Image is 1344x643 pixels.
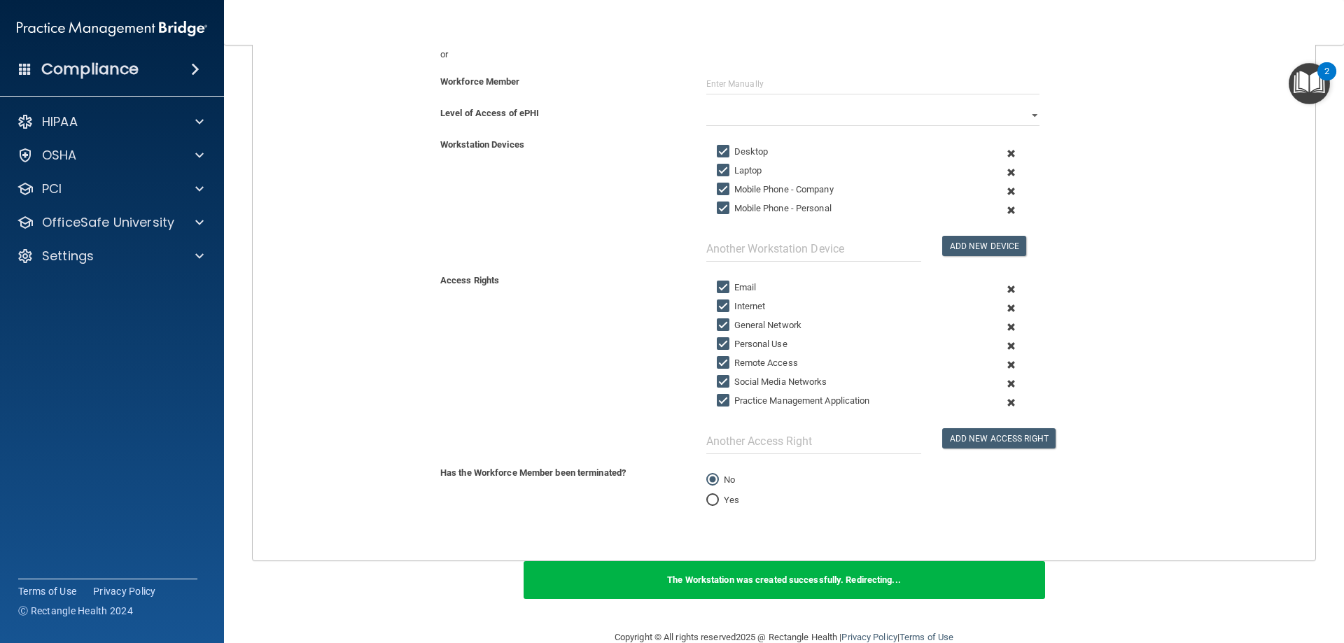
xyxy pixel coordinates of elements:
label: Internet [717,298,766,315]
label: Remote Access [717,355,798,372]
input: Another Access Right [706,428,921,454]
input: Remote Access [717,358,733,369]
input: Yes [706,495,719,506]
a: PCI [17,181,204,197]
p: HIPAA [42,113,78,130]
div: or [430,46,696,63]
b: Workstation Devices [440,139,524,150]
a: Privacy Policy [841,632,897,642]
label: General Network [717,317,802,334]
p: OfficeSafe University [42,214,174,231]
input: Another Workstation Device [706,236,921,262]
input: Personal Use [717,339,733,350]
iframe: Drift Widget Chat Controller [1102,544,1327,600]
label: Mobile Phone - Company [717,181,834,198]
label: Desktop [717,143,769,160]
a: Terms of Use [899,632,953,642]
b: Workforce Member [440,76,520,87]
label: Practice Management Application [717,393,870,409]
input: Practice Management Application [717,395,733,407]
span: Ⓒ Rectangle Health 2024 [18,604,133,618]
label: Social Media Networks [717,374,827,390]
p: OSHA [42,147,77,164]
b: Access Rights [440,275,499,285]
p: PCI [42,181,62,197]
a: Terms of Use [18,584,76,598]
input: Mobile Phone - Personal [717,203,733,214]
h4: Compliance [41,59,139,79]
input: Email [717,282,733,293]
label: Personal Use [717,336,787,353]
input: No [706,475,719,486]
input: Internet [717,301,733,312]
div: 2 [1324,71,1329,90]
label: Mobile Phone - Personal [717,200,832,217]
input: Laptop [717,165,733,176]
a: HIPAA [17,113,204,130]
button: Add New Access Right [942,428,1056,448]
a: Settings [17,248,204,264]
label: No [706,472,735,488]
label: Yes [706,492,739,509]
input: Mobile Phone - Company [717,184,733,195]
img: PMB logo [17,15,207,43]
a: OfficeSafe University [17,214,204,231]
input: Desktop [717,146,733,157]
label: Email [717,279,757,296]
a: Privacy Policy [93,584,156,598]
input: Social Media Networks [717,376,733,388]
button: Open Resource Center, 2 new notifications [1289,63,1330,104]
input: General Network [717,320,733,331]
input: Enter Manually [706,73,1039,94]
a: OSHA [17,147,204,164]
button: Add New Device [942,236,1026,256]
b: The Workstation was created successfully. Redirecting... [667,574,901,585]
b: Has the Workforce Member been terminated? [440,467,626,478]
b: Level of Access of ePHI [440,108,539,118]
label: Laptop [717,162,762,179]
p: Settings [42,248,94,264]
